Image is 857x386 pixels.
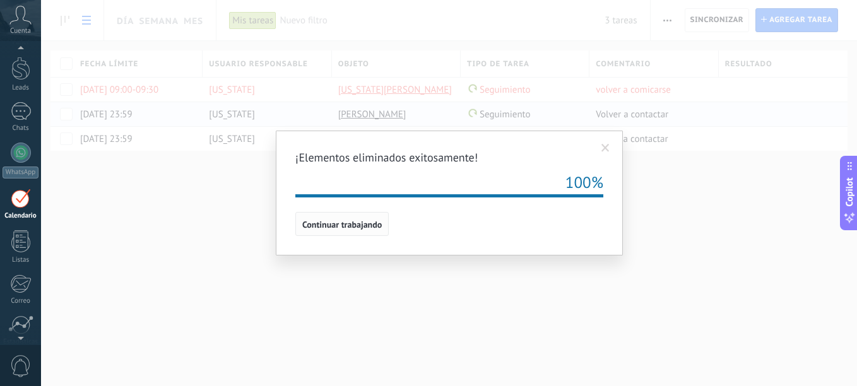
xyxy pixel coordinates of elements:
[10,27,31,35] span: Cuenta
[302,220,382,229] span: Continuar trabajando
[3,167,38,178] div: WhatsApp
[295,212,389,236] button: Continuar trabajando
[3,297,39,305] div: Correo
[565,172,603,192] span: 100%
[295,150,591,165] h2: ¡Elementos eliminados exitosamente!
[3,124,39,132] div: Chats
[843,178,856,207] span: Copilot
[3,212,39,220] div: Calendario
[3,84,39,92] div: Leads
[3,256,39,264] div: Listas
